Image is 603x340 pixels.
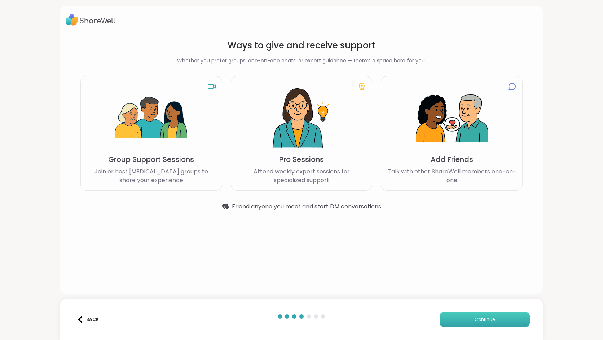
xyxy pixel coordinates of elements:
[440,312,530,327] button: Continue
[87,167,216,185] p: Join or host [MEDICAL_DATA] groups to share your experience
[279,154,324,164] p: Pro Sessions
[73,312,102,327] button: Back
[232,202,381,211] span: Friend anyone you meet and start DM conversations
[475,316,495,323] span: Continue
[77,316,99,323] div: Back
[108,154,194,164] p: Group Support Sessions
[115,82,187,154] img: Group Support Sessions
[80,57,523,65] h2: Whether you prefer groups, one-on-one chats, or expert guidance — there’s a space here for you.
[431,154,473,164] p: Add Friends
[66,12,115,28] img: ShareWell Logo
[416,82,488,154] img: Add Friends
[387,167,516,185] p: Talk with other ShareWell members one-on-one
[80,40,523,51] h1: Ways to give and receive support
[265,82,338,154] img: Pro Sessions
[237,167,366,185] p: Attend weekly expert sessions for specialized support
